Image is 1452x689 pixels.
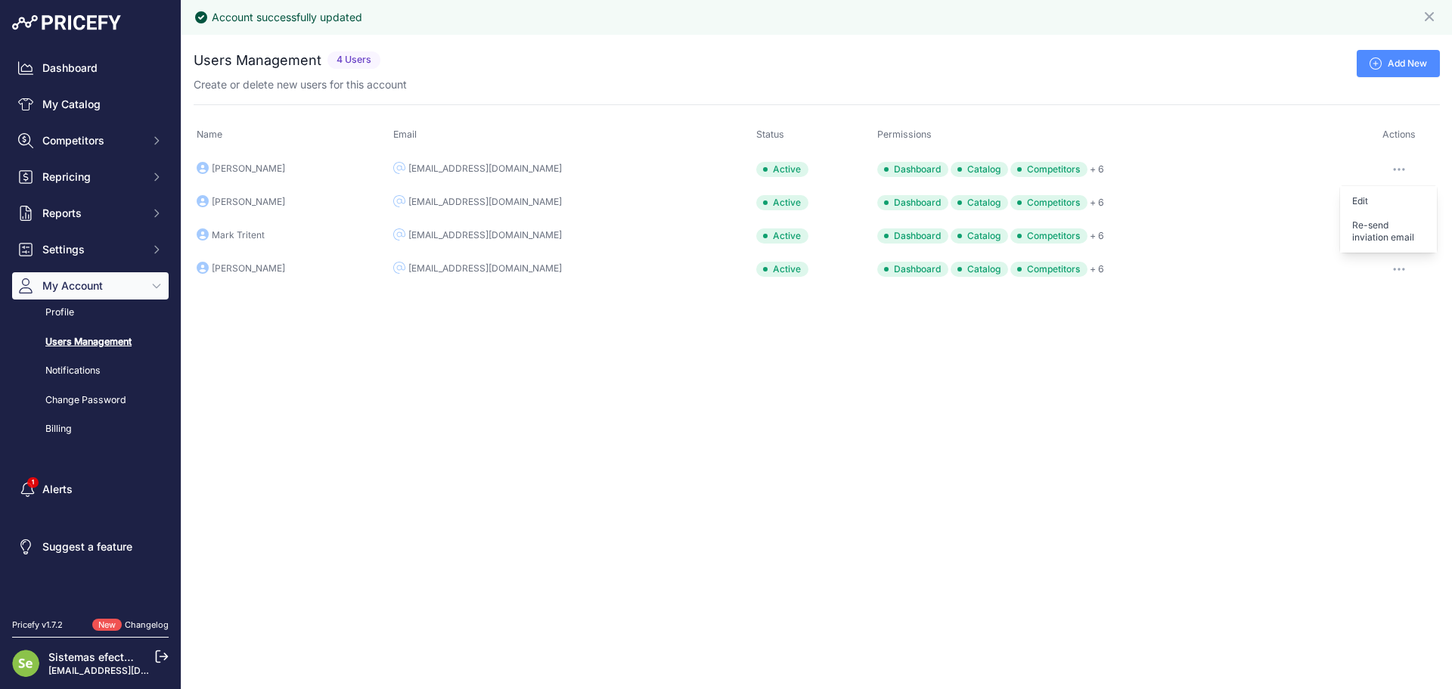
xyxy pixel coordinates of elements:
[327,51,380,69] span: 4 Users
[42,169,141,185] span: Repricing
[1010,195,1087,210] span: Competitors
[12,299,169,326] a: Profile
[12,358,169,384] a: Notifications
[756,195,808,210] div: Active
[1090,163,1104,175] a: + 6
[408,196,562,208] div: [EMAIL_ADDRESS][DOMAIN_NAME]
[12,54,169,82] a: Dashboard
[408,163,562,175] div: [EMAIL_ADDRESS][DOMAIN_NAME]
[877,129,932,140] span: Permissions
[1422,6,1440,24] button: Close
[1340,213,1437,250] button: Re-send inviation email
[756,262,808,277] div: Active
[212,163,285,175] div: [PERSON_NAME]
[212,196,285,208] div: [PERSON_NAME]
[42,242,141,257] span: Settings
[756,129,784,140] span: Status
[951,195,1008,210] span: Catalog
[1090,197,1104,208] a: + 6
[951,262,1008,277] span: Catalog
[12,329,169,355] a: Users Management
[12,533,169,560] a: Suggest a feature
[1357,50,1440,77] a: Add New
[12,200,169,227] button: Reports
[877,228,948,244] span: Dashboard
[197,129,222,140] span: Name
[212,262,285,275] div: [PERSON_NAME]
[12,163,169,191] button: Repricing
[1010,262,1087,277] span: Competitors
[12,272,169,299] button: My Account
[1010,228,1087,244] span: Competitors
[1090,230,1104,241] a: + 6
[951,228,1008,244] span: Catalog
[12,91,169,118] a: My Catalog
[12,619,63,632] div: Pricefy v1.7.2
[877,195,948,210] span: Dashboard
[408,262,562,275] div: [EMAIL_ADDRESS][DOMAIN_NAME]
[212,10,362,25] div: Account successfully updated
[393,129,417,140] span: Email
[48,665,206,676] a: [EMAIL_ADDRESS][DOMAIN_NAME]
[92,619,122,632] span: New
[194,77,407,92] p: Create or delete new users for this account
[12,416,169,442] a: Billing
[48,650,149,663] a: Sistemas efectoLed
[194,50,321,71] h2: Users Management
[877,162,948,177] span: Dashboard
[877,262,948,277] span: Dashboard
[1010,162,1087,177] span: Competitors
[12,15,121,30] img: Pricefy Logo
[42,278,141,293] span: My Account
[12,127,169,154] button: Competitors
[1382,129,1416,140] span: Actions
[12,387,169,414] a: Change Password
[1340,189,1437,213] a: Edit
[12,476,169,503] a: Alerts
[756,162,808,177] div: Active
[42,133,141,148] span: Competitors
[408,229,562,241] div: [EMAIL_ADDRESS][DOMAIN_NAME]
[951,162,1008,177] span: Catalog
[12,236,169,263] button: Settings
[42,206,141,221] span: Reports
[212,229,265,241] div: Mark Tritent
[12,54,169,601] nav: Sidebar
[125,619,169,630] a: Changelog
[756,228,808,244] div: Active
[1090,263,1104,275] a: + 6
